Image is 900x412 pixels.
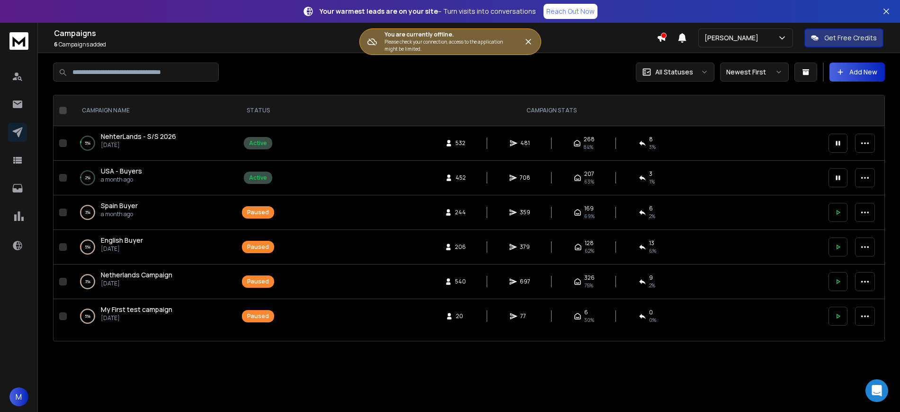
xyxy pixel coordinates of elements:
span: 63 % [584,178,594,185]
div: Active [249,139,267,147]
span: 3 [649,170,652,178]
span: 206 [455,243,466,251]
p: Reach Out Now [546,7,595,16]
p: 5 % [85,138,90,148]
span: 207 [584,170,594,178]
span: 697 [520,278,530,285]
p: [DATE] [101,245,143,253]
td: 5%English Buyer[DATE] [71,230,236,265]
span: 9 [649,274,653,282]
div: Paused [247,312,269,320]
h1: Campaigns [54,27,657,39]
span: 128 [585,239,594,247]
td: 3%Spain Buyera month ago [71,195,236,230]
span: 532 [455,139,465,147]
span: 268 [584,136,595,143]
span: 8 [649,136,653,143]
p: 3 % [85,208,90,217]
a: English Buyer [101,236,143,245]
span: 77 [520,312,530,320]
span: 30 % [584,316,594,324]
p: [DATE] [101,314,172,322]
span: 2 % [649,282,655,289]
td: 5%NehterLands - S/S 2026[DATE] [71,126,236,161]
span: 84 % [584,143,593,151]
a: My First test campaign [101,305,172,314]
span: USA - Buyers [101,166,142,175]
button: Newest First [720,63,789,82]
a: Netherlands Campaign [101,270,172,280]
img: logo [9,32,28,50]
span: 75 % [584,282,593,289]
p: 5 % [85,311,90,321]
span: 6 % [649,247,656,255]
span: 481 [520,139,530,147]
span: 6 [54,40,58,48]
button: Add New [829,63,885,82]
span: 69 % [584,212,595,220]
p: 2 % [85,173,90,183]
span: 6 [649,205,653,212]
span: 2 % [649,212,655,220]
a: Reach Out Now [544,4,597,19]
span: 540 [455,278,466,285]
div: Paused [247,243,269,251]
button: M [9,387,28,406]
td: 5%My First test campaign[DATE] [71,299,236,334]
a: NehterLands - S/S 2026 [101,132,176,141]
th: STATUS [236,95,280,126]
th: CAMPAIGN NAME [71,95,236,126]
span: 379 [520,243,530,251]
td: 2%USA - Buyersa month ago [71,161,236,195]
span: 0 % [649,316,656,324]
td: 3%Netherlands Campaign[DATE] [71,265,236,299]
span: 244 [455,209,466,216]
span: 326 [584,274,595,282]
span: 1 % [649,178,655,185]
span: 169 [584,205,594,212]
p: Please check your connection, access to the application might be limited. [384,38,508,53]
a: USA - Buyers [101,166,142,176]
span: 708 [520,174,530,182]
span: 6 [584,309,588,316]
div: Paused [247,278,269,285]
p: a month ago [101,211,138,218]
span: 3 % [649,143,656,151]
p: [DATE] [101,280,172,287]
span: English Buyer [101,236,143,245]
a: Spain Buyer [101,201,138,211]
span: 359 [520,209,530,216]
th: CAMPAIGN STATS [280,95,823,126]
p: 5 % [85,242,90,252]
button: Get Free Credits [804,28,883,47]
div: Active [249,174,267,182]
p: a month ago [101,176,142,183]
p: Campaigns added [54,41,657,48]
span: 13 [649,239,654,247]
span: 452 [455,174,466,182]
strong: Your warmest leads are on your site [320,7,438,16]
span: 20 [456,312,465,320]
div: Open Intercom Messenger [865,379,888,402]
p: [PERSON_NAME] [704,33,762,43]
p: [DATE] [101,141,176,149]
p: 3 % [85,277,90,286]
p: All Statuses [655,67,693,77]
h3: You are currently offline. [384,31,508,38]
span: 62 % [585,247,594,255]
span: 0 [649,309,653,316]
div: Paused [247,209,269,216]
p: – Turn visits into conversations [320,7,536,16]
p: Get Free Credits [824,33,877,43]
